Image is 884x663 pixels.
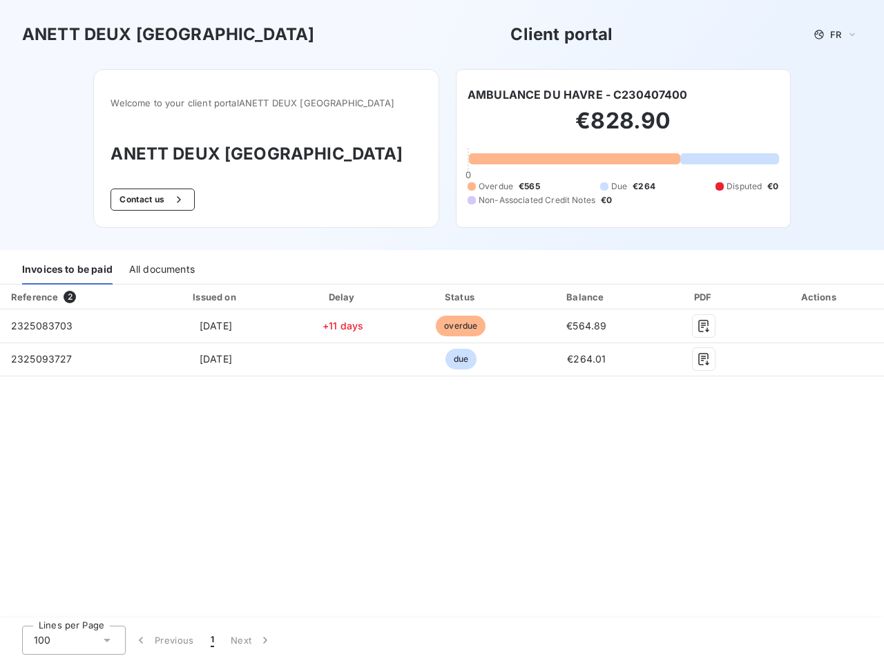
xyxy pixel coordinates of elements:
span: 100 [34,633,50,647]
span: €264.01 [567,353,606,365]
span: €565 [519,180,540,193]
button: Previous [126,626,202,655]
div: Delay [288,290,398,304]
button: Next [222,626,280,655]
h2: €828.90 [468,107,779,148]
div: Issued on [149,290,282,304]
div: Invoices to be paid [22,256,113,285]
h3: ANETT DEUX [GEOGRAPHIC_DATA] [22,22,314,47]
span: €0 [601,194,612,206]
span: [DATE] [200,353,232,365]
span: +11 days [323,320,363,331]
span: 0 [465,169,471,180]
span: [DATE] [200,320,232,331]
span: €564.89 [566,320,606,331]
span: Due [611,180,627,193]
div: Actions [758,290,881,304]
div: Status [403,290,518,304]
span: Welcome to your client portal ANETT DEUX [GEOGRAPHIC_DATA] [110,97,422,108]
div: All documents [129,256,195,285]
span: Overdue [479,180,513,193]
span: 1 [211,633,214,647]
span: Non-Associated Credit Notes [479,194,595,206]
div: PDF [655,290,753,304]
h3: ANETT DEUX [GEOGRAPHIC_DATA] [110,142,422,166]
h3: Client portal [510,22,613,47]
span: €0 [767,180,778,193]
h6: AMBULANCE DU HAVRE - C230407400 [468,86,688,103]
div: Reference [11,291,58,302]
button: Contact us [110,189,194,211]
button: 1 [202,626,222,655]
div: Balance [524,290,650,304]
span: due [445,349,477,369]
span: overdue [436,316,486,336]
span: Disputed [727,180,762,193]
span: 2325083703 [11,320,73,331]
span: €264 [633,180,655,193]
span: 2 [64,291,76,303]
span: 2325093727 [11,353,73,365]
span: FR [830,29,841,40]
